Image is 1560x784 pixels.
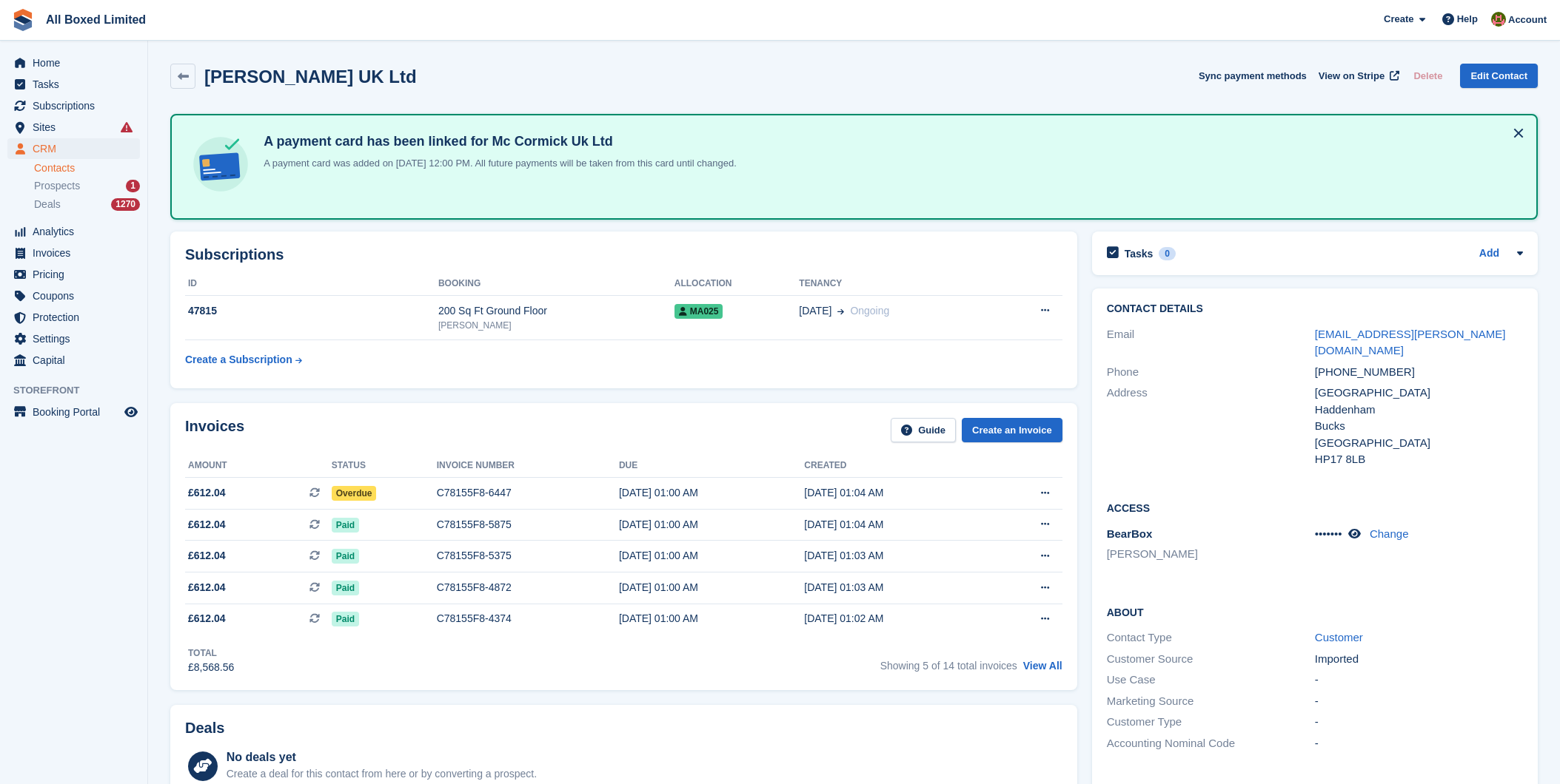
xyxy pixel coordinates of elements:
a: View on Stripe [1313,64,1402,88]
th: ID [185,272,438,296]
th: Amount [185,454,332,478]
div: - [1315,672,1523,689]
span: Paid [332,518,359,533]
a: Create a Subscription [185,346,302,374]
a: menu [7,117,140,138]
span: Paid [332,612,359,626]
a: menu [7,243,140,263]
span: Invoices [33,243,121,263]
div: C78155F8-4872 [437,580,619,595]
a: menu [7,95,140,116]
span: Paid [332,549,359,564]
a: Guide [891,418,956,442]
a: All Boxed Limited [40,7,152,32]
div: 1 [126,180,140,192]
a: Prospects 1 [34,178,140,194]
div: [DATE] 01:03 AM [804,580,989,595]
h2: Tasks [1125,247,1154,260]
span: [DATE] [799,303,831,319]
a: Add [1479,246,1499,263]
span: Prospects [34,179,80,193]
h4: A payment card has been linked for Mc Cormick Uk Ltd [258,133,737,150]
h2: Deals [185,720,224,737]
div: [DATE] 01:00 AM [619,517,804,533]
img: card-linked-ebf98d0992dc2aeb22e95c0e3c79077019eb2392cfd83c6a337811c24bc77127.svg [190,133,252,195]
span: ••••••• [1315,527,1342,540]
span: Ongoing [850,305,889,317]
a: Edit Contact [1460,64,1538,88]
span: MA025 [674,304,723,319]
div: [DATE] 01:00 AM [619,485,804,501]
a: Contacts [34,161,140,175]
span: £612.04 [188,485,226,501]
h2: Invoices [185,418,244,442]
div: Create a Subscription [185,352,292,368]
a: menu [7,221,140,242]
span: Paid [332,581,359,595]
span: Protection [33,307,121,328]
a: menu [7,285,140,306]
span: View on Stripe [1319,69,1385,84]
h2: Subscriptions [185,246,1062,263]
a: menu [7,307,140,328]
div: HP17 8LB [1315,451,1523,468]
div: Accounting Nominal Code [1107,735,1315,752]
div: C78155F8-5375 [437,548,619,564]
a: menu [7,74,140,95]
div: 1270 [111,198,140,211]
div: 200 Sq Ft Ground Floor [438,303,674,319]
div: [DATE] 01:00 AM [619,611,804,626]
th: Created [804,454,989,478]
a: Deals 1270 [34,197,140,212]
span: Booking Portal [33,402,121,422]
div: [DATE] 01:03 AM [804,548,989,564]
div: Marketing Source [1107,693,1315,710]
th: Allocation [674,272,800,296]
a: Preview store [122,403,140,421]
div: [GEOGRAPHIC_DATA] [1315,385,1523,402]
span: Overdue [332,486,377,501]
span: Account [1508,13,1547,27]
h2: Contact Details [1107,303,1523,315]
div: [PHONE_NUMBER] [1315,364,1523,381]
div: Customer Source [1107,651,1315,668]
div: 0 [1159,247,1176,260]
span: Coupons [33,285,121,306]
a: menu [7,402,140,422]
span: Tasks [33,74,121,95]
span: Showing 5 of 14 total invoices [880,660,1017,672]
div: 47815 [185,303,438,319]
span: Sites [33,117,121,138]
h2: About [1107,604,1523,619]
span: Create [1384,12,1413,27]
div: Use Case [1107,672,1315,689]
h2: Access [1107,500,1523,515]
span: Capital [33,350,121,371]
a: menu [7,350,140,371]
div: - [1315,735,1523,752]
a: Customer [1315,631,1363,643]
span: BearBox [1107,527,1153,540]
span: Deals [34,197,61,212]
a: menu [7,328,140,349]
div: [DATE] 01:04 AM [804,517,989,533]
h2: [PERSON_NAME] UK Ltd [204,67,417,87]
a: Change [1370,527,1409,540]
span: Storefront [13,383,147,398]
button: Sync payment methods [1199,64,1307,88]
div: C78155F8-5875 [437,517,619,533]
a: View All [1023,660,1062,672]
div: Contact Type [1107,629,1315,646]
div: Imported [1315,651,1523,668]
span: £612.04 [188,611,226,626]
div: Bucks [1315,418,1523,435]
div: Customer Type [1107,714,1315,731]
a: Create an Invoice [962,418,1062,442]
div: Total [188,646,234,660]
a: menu [7,53,140,73]
div: Phone [1107,364,1315,381]
span: £612.04 [188,580,226,595]
div: [DATE] 01:00 AM [619,548,804,564]
li: [PERSON_NAME] [1107,546,1315,563]
a: menu [7,264,140,285]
